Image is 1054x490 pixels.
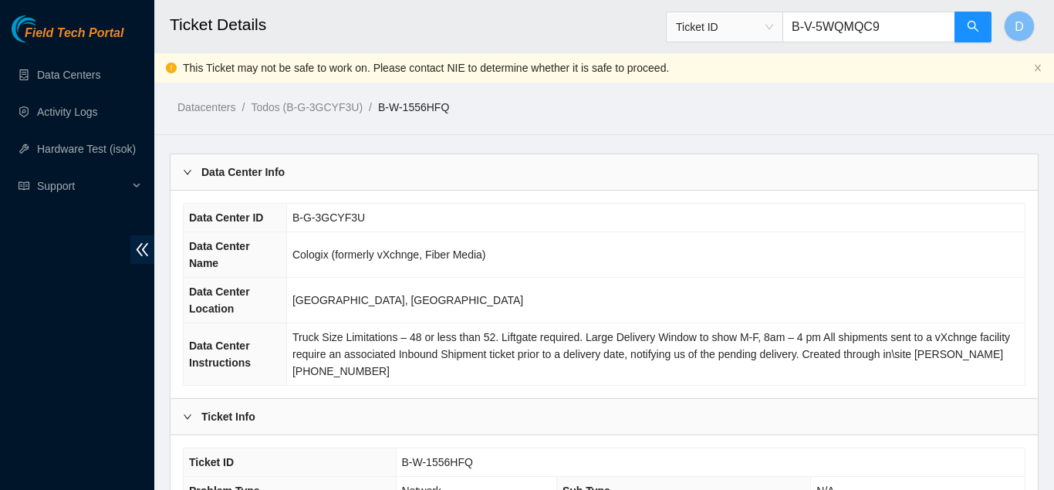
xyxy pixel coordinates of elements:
[292,331,1010,377] span: Truck Size Limitations – 48 or less than 52. Liftgate required. Large Delivery Window to show M-F...
[12,15,78,42] img: Akamai Technologies
[183,412,192,421] span: right
[369,101,372,113] span: /
[954,12,992,42] button: search
[189,211,263,224] span: Data Center ID
[201,164,285,181] b: Data Center Info
[292,248,486,261] span: Cologix (formerly vXchnge, Fiber Media)
[378,101,449,113] a: B-W-1556HFQ
[189,456,234,468] span: Ticket ID
[37,171,128,201] span: Support
[177,101,235,113] a: Datacenters
[19,181,29,191] span: read
[130,235,154,264] span: double-left
[402,456,473,468] span: B-W-1556HFQ
[189,340,251,369] span: Data Center Instructions
[251,101,363,113] a: Todos (B-G-3GCYF3U)
[183,167,192,177] span: right
[37,143,136,155] a: Hardware Test (isok)
[201,408,255,425] b: Ticket Info
[1033,63,1042,73] button: close
[37,106,98,118] a: Activity Logs
[292,211,365,224] span: B-G-3GCYF3U
[25,26,123,41] span: Field Tech Portal
[676,15,773,39] span: Ticket ID
[967,20,979,35] span: search
[292,294,523,306] span: [GEOGRAPHIC_DATA], [GEOGRAPHIC_DATA]
[189,286,250,315] span: Data Center Location
[1004,11,1035,42] button: D
[171,399,1038,434] div: Ticket Info
[37,69,100,81] a: Data Centers
[12,28,123,48] a: Akamai TechnologiesField Tech Portal
[189,240,250,269] span: Data Center Name
[1015,17,1024,36] span: D
[242,101,245,113] span: /
[171,154,1038,190] div: Data Center Info
[782,12,955,42] input: Enter text here...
